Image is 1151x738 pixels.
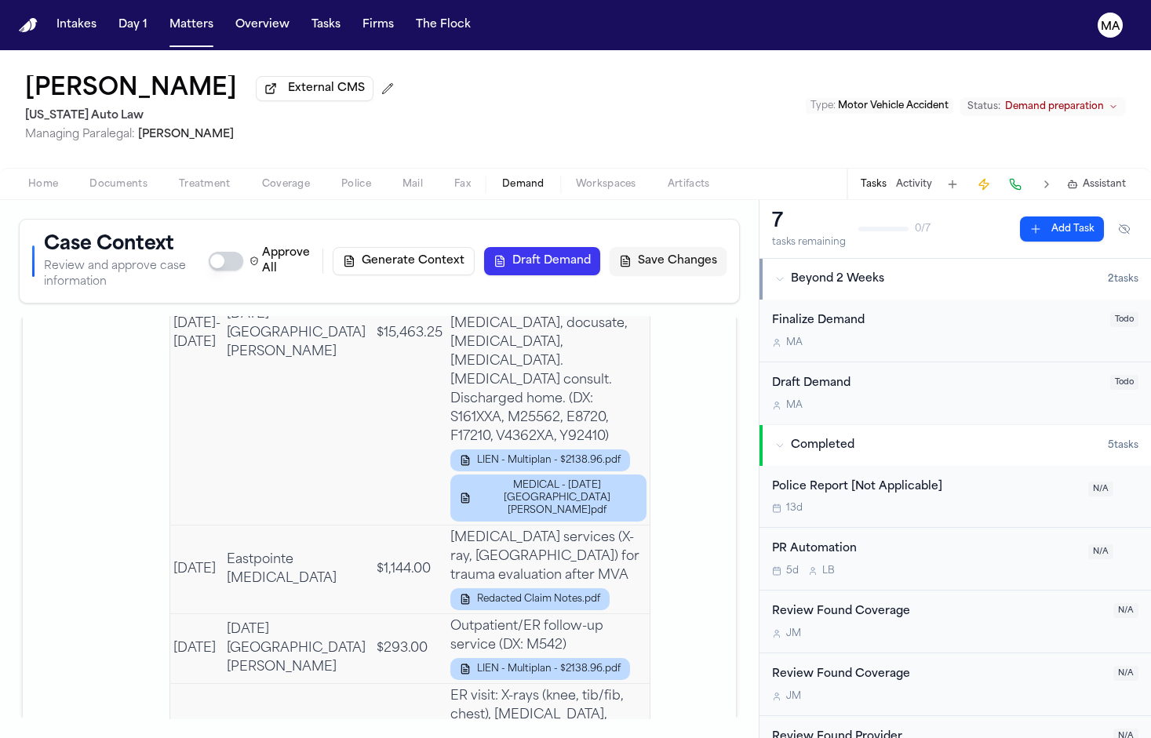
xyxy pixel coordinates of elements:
span: L B [822,565,835,577]
td: $293.00 [373,614,447,684]
button: Hide completed tasks (⌘⇧H) [1110,216,1138,242]
button: The Flock [410,11,477,39]
span: 5 task s [1108,439,1138,452]
button: Edit matter name [25,75,237,104]
button: Generate Context [333,247,475,275]
span: Demand [502,178,545,191]
span: Todo [1110,375,1138,390]
div: Open task: Draft Demand [759,362,1151,424]
td: $1,144.00 [373,525,447,614]
span: M A [786,399,803,412]
div: 7 [772,209,846,234]
button: Create Immediate Task [973,173,995,195]
button: Tasks [861,178,887,191]
span: Workspaces [576,178,636,191]
span: N/A [1113,666,1138,681]
span: Managing Paralegal: [25,129,135,140]
div: tasks remaining [772,236,846,249]
span: 2 task s [1108,273,1138,285]
span: 5d [786,565,799,577]
button: Completed5tasks [759,425,1151,466]
div: Draft Demand [772,375,1101,393]
h1: Case Context [44,232,209,257]
span: Motor Vehicle Accident [838,101,949,111]
div: Review Found Coverage [772,666,1104,684]
div: PR Automation [772,540,1079,558]
label: Approve All [250,245,313,277]
button: LIEN - Multiplan - $2138.96.pdf [450,449,630,471]
span: Home [28,178,58,191]
h1: [PERSON_NAME] [25,75,237,104]
span: Documents [89,178,148,191]
td: Eastpointe [MEDICAL_DATA] [224,525,373,614]
img: Finch Logo [19,18,38,33]
h2: [US_STATE] Auto Law [25,107,400,125]
span: N/A [1113,603,1138,618]
span: [PERSON_NAME] [138,129,234,140]
span: External CMS [288,81,365,96]
span: Status: [967,100,1000,113]
span: Beyond 2 Weeks [791,271,884,287]
button: Add Task [1020,216,1104,242]
button: Activity [896,178,932,191]
span: Todo [1110,312,1138,327]
button: Overview [229,11,296,39]
span: Fax [454,178,471,191]
td: [DATE][GEOGRAPHIC_DATA][PERSON_NAME] [224,614,373,684]
button: Beyond 2 Weeks2tasks [759,259,1151,300]
button: Intakes [50,11,103,39]
span: Assistant [1083,178,1126,191]
span: N/A [1088,482,1113,496]
div: Open task: Finalize Demand [759,300,1151,362]
span: 0 / 7 [915,223,931,235]
span: 13d [786,502,803,514]
td: [DATE] [170,614,224,684]
span: J M [786,627,801,640]
td: $15,463.25 [373,142,447,525]
td: Outpatient/ER follow-up service (DX: M542) [447,614,650,684]
button: Assistant [1067,178,1126,191]
div: Police Report [Not Applicable] [772,478,1079,496]
div: Open task: Police Report [Not Applicable] [759,466,1151,529]
button: LIEN - Multiplan - $2138.96.pdf [450,658,630,680]
button: External CMS [256,76,373,101]
button: Draft Demand [484,247,600,275]
p: Review and approve case information [44,259,209,290]
span: Demand preparation [1005,100,1104,113]
span: Police [341,178,371,191]
td: [DATE]-[DATE] [170,142,224,525]
div: Open task: Review Found Coverage [759,653,1151,716]
span: Completed [791,438,854,453]
td: [DATE] [170,525,224,614]
button: Day 1 [112,11,154,39]
button: Firms [356,11,400,39]
div: Open task: Review Found Coverage [759,591,1151,653]
span: M A [786,336,803,349]
span: Artifacts [668,178,710,191]
button: Tasks [305,11,347,39]
div: Open task: PR Automation [759,528,1151,591]
div: Review Found Coverage [772,603,1104,621]
button: Save Changes [610,247,727,275]
span: Treatment [179,178,231,191]
a: Home [19,18,38,33]
span: Coverage [262,178,310,191]
button: Change status from Demand preparation [960,97,1126,116]
button: Make a Call [1004,173,1026,195]
button: Add Task [942,173,963,195]
span: J M [786,690,801,703]
span: Mail [402,178,423,191]
td: [DATE][GEOGRAPHIC_DATA][PERSON_NAME] [224,142,373,525]
td: ED/observation for MVC trauma: c-collar, trauma workup, CT head/cervical/thoracic/lumbar, x-rays ... [447,142,650,525]
button: Matters [163,11,220,39]
span: Type : [810,101,836,111]
span: N/A [1088,544,1113,559]
td: [MEDICAL_DATA] services (X-ray, [GEOGRAPHIC_DATA]) for trauma evaluation after MVA [447,525,650,614]
button: Edit Type: Motor Vehicle Accident [806,98,953,114]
